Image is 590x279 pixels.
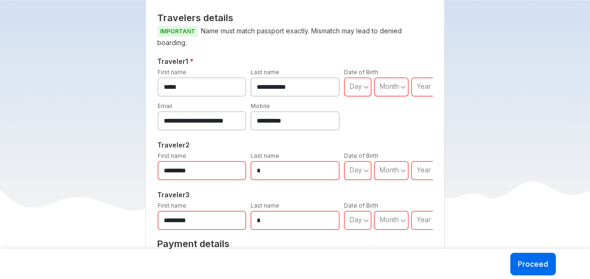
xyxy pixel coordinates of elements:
[157,26,198,37] span: IMPORTANT
[417,82,431,90] span: Year
[400,216,406,225] svg: angle down
[155,56,435,67] h5: Traveler 1
[510,253,556,275] button: Proceed
[417,166,431,174] span: Year
[432,82,438,92] svg: angle down
[363,166,369,175] svg: angle down
[432,216,438,225] svg: angle down
[400,166,406,175] svg: angle down
[380,166,399,174] span: Month
[432,166,438,175] svg: angle down
[155,189,435,201] h5: Traveler 3
[155,139,435,151] h5: Traveler 2
[158,202,186,209] label: First name
[363,216,369,225] svg: angle down
[251,69,279,76] label: Last name
[158,69,186,76] label: First name
[158,152,186,159] label: First name
[344,69,378,76] label: Date of Birth
[400,82,406,92] svg: angle down
[350,82,362,90] span: Day
[157,12,433,23] h2: Travelers details
[417,216,431,224] span: Year
[251,152,279,159] label: Last name
[380,82,399,90] span: Month
[350,216,362,224] span: Day
[251,202,279,209] label: Last name
[350,166,362,174] span: Day
[251,102,270,109] label: Mobile
[380,216,399,224] span: Month
[344,152,378,159] label: Date of Birth
[363,82,369,92] svg: angle down
[344,202,378,209] label: Date of Birth
[157,25,433,48] p: Name must match passport exactly. Mismatch may lead to denied boarding.
[158,102,172,109] label: Email
[157,238,341,249] h2: Payment details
